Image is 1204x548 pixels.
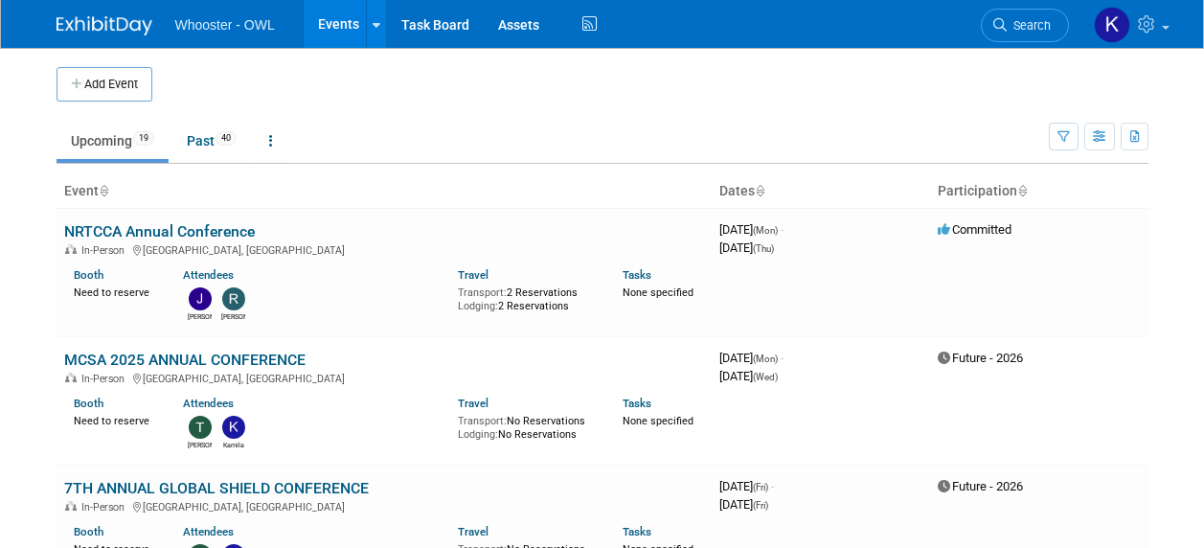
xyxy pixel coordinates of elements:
[1017,183,1027,198] a: Sort by Participation Type
[81,501,130,514] span: In-Person
[458,300,498,312] span: Lodging:
[64,370,704,385] div: [GEOGRAPHIC_DATA], [GEOGRAPHIC_DATA]
[222,287,245,310] img: Robert Dugan
[188,310,212,322] div: James Justus
[222,416,245,439] img: Kamila Castaneda
[623,397,651,410] a: Tasks
[221,439,245,450] div: Kamila Castaneda
[719,240,774,255] span: [DATE]
[719,497,768,512] span: [DATE]
[719,479,774,493] span: [DATE]
[74,525,103,538] a: Booth
[771,479,774,493] span: -
[712,175,930,208] th: Dates
[938,479,1023,493] span: Future - 2026
[64,479,369,497] a: 7TH ANNUAL GLOBAL SHIELD CONFERENCE
[133,131,154,146] span: 19
[781,351,784,365] span: -
[81,244,130,257] span: In-Person
[938,351,1023,365] span: Future - 2026
[458,415,507,427] span: Transport:
[64,241,704,257] div: [GEOGRAPHIC_DATA], [GEOGRAPHIC_DATA]
[458,411,594,441] div: No Reservations No Reservations
[458,428,498,441] span: Lodging:
[1094,7,1130,43] img: Kamila Castaneda
[74,397,103,410] a: Booth
[216,131,237,146] span: 40
[623,268,651,282] a: Tasks
[64,222,255,240] a: NRTCCA Annual Conference
[753,482,768,492] span: (Fri)
[57,67,152,102] button: Add Event
[64,498,704,514] div: [GEOGRAPHIC_DATA], [GEOGRAPHIC_DATA]
[74,268,103,282] a: Booth
[99,183,108,198] a: Sort by Event Name
[458,286,507,299] span: Transport:
[57,16,152,35] img: ExhibitDay
[175,17,275,33] span: Whooster - OWL
[938,222,1011,237] span: Committed
[221,310,245,322] div: Robert Dugan
[81,373,130,385] span: In-Person
[183,397,234,410] a: Attendees
[188,439,212,450] div: Travis Dykes
[719,351,784,365] span: [DATE]
[719,222,784,237] span: [DATE]
[65,244,77,254] img: In-Person Event
[189,416,212,439] img: Travis Dykes
[183,268,234,282] a: Attendees
[74,411,155,428] div: Need to reserve
[753,225,778,236] span: (Mon)
[930,175,1148,208] th: Participation
[57,175,712,208] th: Event
[981,9,1069,42] a: Search
[623,525,651,538] a: Tasks
[65,373,77,382] img: In-Person Event
[753,243,774,254] span: (Thu)
[57,123,169,159] a: Upcoming19
[458,397,488,410] a: Travel
[753,354,778,364] span: (Mon)
[64,351,306,369] a: MCSA 2025 ANNUAL CONFERENCE
[172,123,251,159] a: Past40
[458,283,594,312] div: 2 Reservations 2 Reservations
[753,372,778,382] span: (Wed)
[183,525,234,538] a: Attendees
[189,287,212,310] img: James Justus
[781,222,784,237] span: -
[755,183,764,198] a: Sort by Start Date
[65,501,77,511] img: In-Person Event
[1007,18,1051,33] span: Search
[623,415,693,427] span: None specified
[74,283,155,300] div: Need to reserve
[753,500,768,511] span: (Fri)
[623,286,693,299] span: None specified
[458,268,488,282] a: Travel
[458,525,488,538] a: Travel
[719,369,778,383] span: [DATE]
